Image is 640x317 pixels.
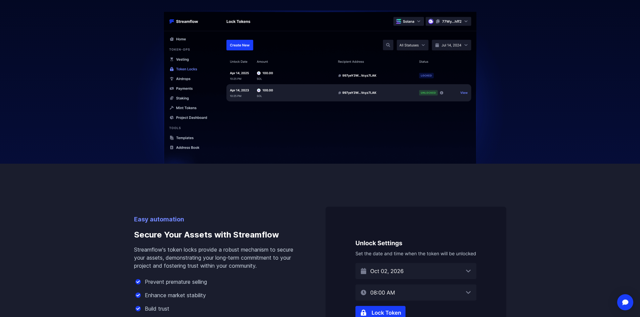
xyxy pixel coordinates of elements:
[134,224,304,246] h3: Secure Your Assets with Streamflow
[145,291,206,299] p: Enhance market stability
[145,278,207,286] p: Prevent premature selling
[134,215,304,224] p: Easy automation
[129,10,512,180] img: Hero Image
[617,294,633,310] div: Open Intercom Messenger
[145,305,169,313] p: Build trust
[134,246,304,270] p: Streamflow's token locks provide a robust mechanism to secure your assets, demonstrating your lon...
